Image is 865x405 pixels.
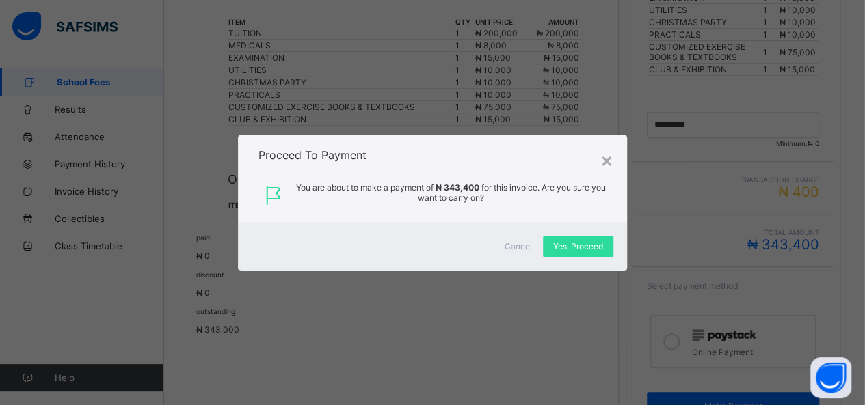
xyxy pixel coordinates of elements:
div: × [600,148,613,171]
span: Cancel [505,241,532,251]
span: Yes, Proceed [553,241,603,251]
span: You are about to make a payment of for this invoice. Are you sure you want to carry on? [295,182,607,208]
button: Open asap [810,357,851,398]
span: Proceed To Payment [258,148,367,162]
span: ₦ 343,400 [436,182,479,193]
